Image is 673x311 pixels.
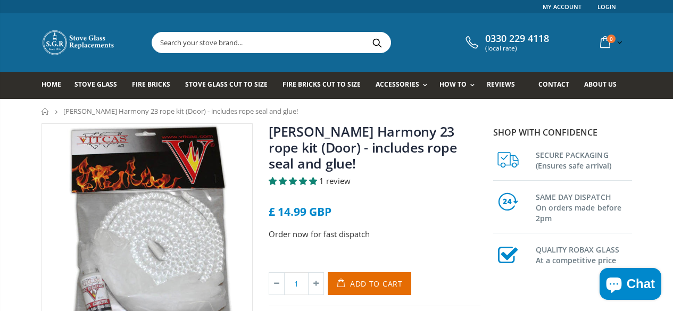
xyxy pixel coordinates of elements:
span: 0 [607,35,616,43]
span: [PERSON_NAME] Harmony 23 rope kit (Door) - includes rope seal and glue! [63,106,298,116]
span: Reviews [487,80,515,89]
img: Stove Glass Replacement [41,29,116,56]
span: 5.00 stars [269,175,319,186]
a: Home [41,72,69,99]
a: Reviews [487,72,523,99]
button: Search [365,32,389,53]
span: Stove Glass [74,80,117,89]
h3: QUALITY ROBAX GLASS At a competitive price [536,242,632,266]
h3: SECURE PACKAGING (Ensures safe arrival) [536,148,632,171]
a: Accessories [376,72,432,99]
p: Shop with confidence [493,126,632,139]
p: Order now for fast dispatch [269,228,480,240]
span: How To [439,80,467,89]
inbox-online-store-chat: Shopify online store chat [596,268,664,302]
span: Fire Bricks [132,80,170,89]
span: 0330 229 4118 [485,33,549,45]
span: (local rate) [485,45,549,52]
span: Home [41,80,61,89]
span: About us [584,80,617,89]
h3: SAME DAY DISPATCH On orders made before 2pm [536,190,632,224]
a: How To [439,72,480,99]
span: Stove Glass Cut To Size [185,80,268,89]
a: Fire Bricks Cut To Size [283,72,369,99]
a: Stove Glass Cut To Size [185,72,276,99]
span: Accessories [376,80,419,89]
input: Search your stove brand... [152,32,510,53]
a: About us [584,72,625,99]
span: 1 review [319,175,351,186]
a: Stove Glass [74,72,125,99]
a: Home [41,108,49,115]
span: Fire Bricks Cut To Size [283,80,361,89]
a: Fire Bricks [132,72,178,99]
button: Add to Cart [328,272,411,295]
span: £ 14.99 GBP [269,204,331,219]
a: [PERSON_NAME] Harmony 23 rope kit (Door) - includes rope seal and glue! [269,122,456,172]
span: Contact [538,80,569,89]
a: Contact [538,72,577,99]
a: 0 [596,32,625,53]
span: Add to Cart [350,279,403,289]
